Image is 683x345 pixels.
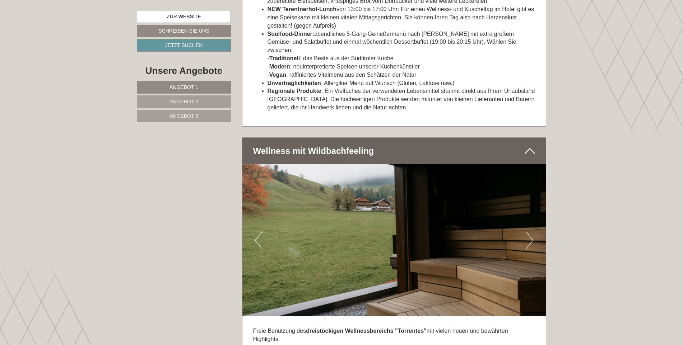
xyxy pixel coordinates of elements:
p: Freie Benutzung des mit vielen neuen und bewährten Highlights: [253,327,535,344]
strong: Unverträglichkeiten [268,80,321,86]
span: Angebot 1 [169,84,198,90]
strong: Traditionell [269,55,300,61]
li: abendliches 5-Gang-Genießermenü nach [PERSON_NAME] mit extra großem Gemüse- und Salatbuffet und e... [268,30,535,79]
strong: Regionale Produkte [268,88,321,94]
span: Angebot 2 [169,99,198,104]
div: Wellness mit Wildbachfeeling [242,138,546,164]
span: von 13:00 bis 17:00 Uhr: Für einen Wellness- und Kuscheltag im Hotel gibt es eine Speisekarte mit... [268,6,534,29]
li: : Allergiker Menü auf Wunsch (Gluten, Laktose usw.) [268,79,535,88]
strong: Modern [269,63,290,70]
strong: NEW Terentnerhof-Lunch [268,6,337,12]
button: Next [526,231,533,249]
a: Schreiben Sie uns [137,25,231,37]
li: : Ein Vielfaches der verwendeten Lebensmittel stammt direkt aus Ihrem Urlaubsland [GEOGRAPHIC_DAT... [268,87,535,112]
a: Jetzt buchen [137,39,231,52]
a: Zur Website [137,11,231,23]
strong: Soulfood-Dinner: [268,31,315,37]
strong: dreistöckigen Wellnessbereichs "Torrentes" [306,328,427,334]
strong: Vegan [269,72,286,78]
div: Unsere Angebote [137,64,231,77]
span: Angebot 3 [169,113,198,119]
button: Previous [255,231,262,249]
